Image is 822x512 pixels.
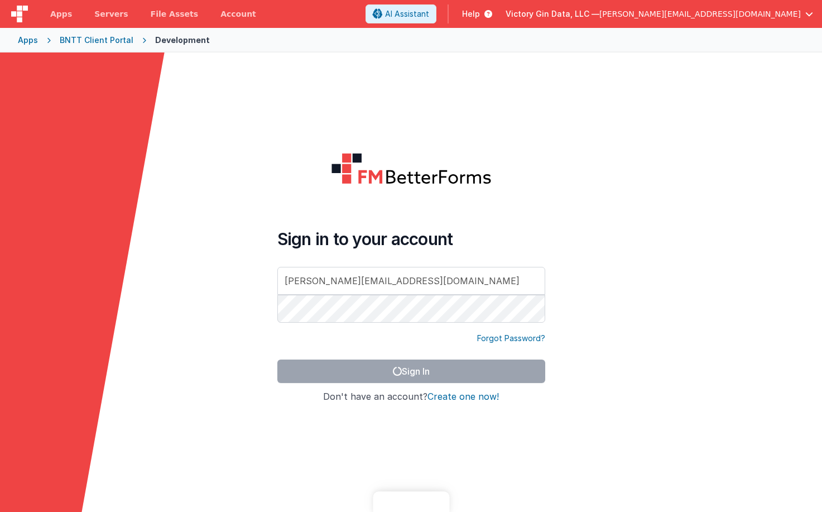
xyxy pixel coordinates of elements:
[151,8,199,20] span: File Assets
[462,8,480,20] span: Help
[94,8,128,20] span: Servers
[506,8,599,20] span: Victory Gin Data, LLC —
[506,8,813,20] button: Victory Gin Data, LLC — [PERSON_NAME][EMAIL_ADDRESS][DOMAIN_NAME]
[385,8,429,20] span: AI Assistant
[366,4,436,23] button: AI Assistant
[599,8,801,20] span: [PERSON_NAME][EMAIL_ADDRESS][DOMAIN_NAME]
[277,267,545,295] input: Email Address
[60,35,133,46] div: BNTT Client Portal
[477,333,545,344] a: Forgot Password?
[277,229,545,249] h4: Sign in to your account
[427,392,499,402] button: Create one now!
[18,35,38,46] div: Apps
[50,8,72,20] span: Apps
[155,35,210,46] div: Development
[277,392,545,402] h4: Don't have an account?
[277,360,545,383] button: Sign In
